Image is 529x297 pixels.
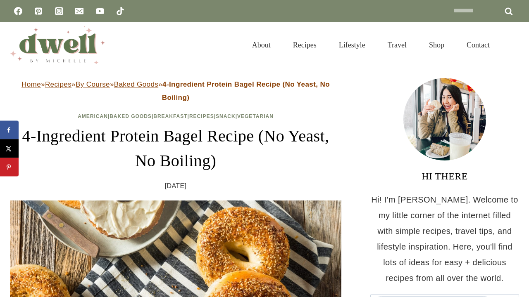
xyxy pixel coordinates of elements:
h1: 4-Ingredient Protein Bagel Recipe (No Yeast, No Boiling) [10,124,341,173]
a: Breakfast [153,113,187,119]
a: YouTube [92,3,108,19]
p: Hi! I'm [PERSON_NAME]. Welcome to my little corner of the internet filled with simple recipes, tr... [370,192,519,286]
time: [DATE] [165,180,187,192]
a: Recipes [189,113,214,119]
button: View Search Form [505,38,519,52]
a: Recipes [45,80,71,88]
span: » » » » [21,80,330,101]
span: | | | | | [78,113,274,119]
a: TikTok [112,3,129,19]
a: Baked Goods [114,80,158,88]
nav: Primary Navigation [241,31,501,59]
a: By Course [76,80,110,88]
h3: HI THERE [370,169,519,184]
a: Snack [216,113,236,119]
strong: 4-Ingredient Protein Bagel Recipe (No Yeast, No Boiling) [162,80,330,101]
a: About [241,31,282,59]
a: Email [71,3,88,19]
a: Vegetarian [237,113,274,119]
a: Contact [455,31,501,59]
img: DWELL by michelle [10,26,105,64]
a: Instagram [51,3,67,19]
a: Lifestyle [328,31,376,59]
a: Pinterest [30,3,47,19]
a: Home [21,80,41,88]
a: Facebook [10,3,26,19]
a: Baked Goods [110,113,152,119]
a: Shop [418,31,455,59]
a: Recipes [282,31,328,59]
a: Travel [376,31,418,59]
a: American [78,113,108,119]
